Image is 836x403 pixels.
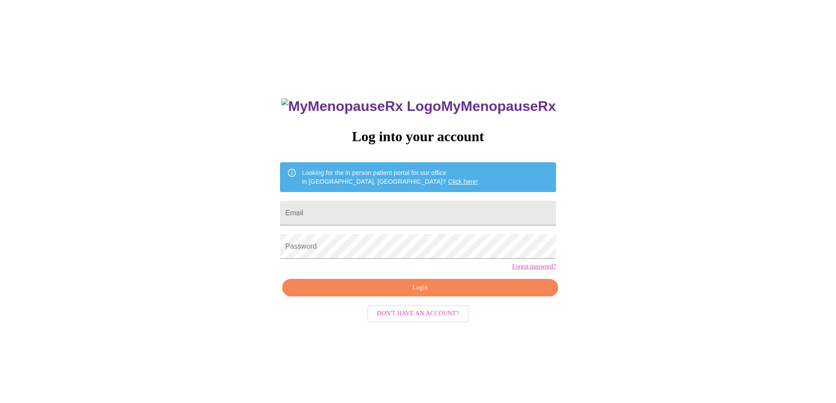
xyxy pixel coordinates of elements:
[281,98,556,114] h3: MyMenopauseRx
[282,279,558,297] button: Login
[280,128,556,145] h3: Log into your account
[512,263,556,270] a: Forgot password?
[302,165,478,189] div: Looking for the in person patient portal for our office in [GEOGRAPHIC_DATA], [GEOGRAPHIC_DATA]?
[281,98,441,114] img: MyMenopauseRx Logo
[377,308,459,319] span: Don't have an account?
[448,178,478,185] a: Click here!
[365,309,471,317] a: Don't have an account?
[367,305,469,322] button: Don't have an account?
[292,282,548,293] span: Login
